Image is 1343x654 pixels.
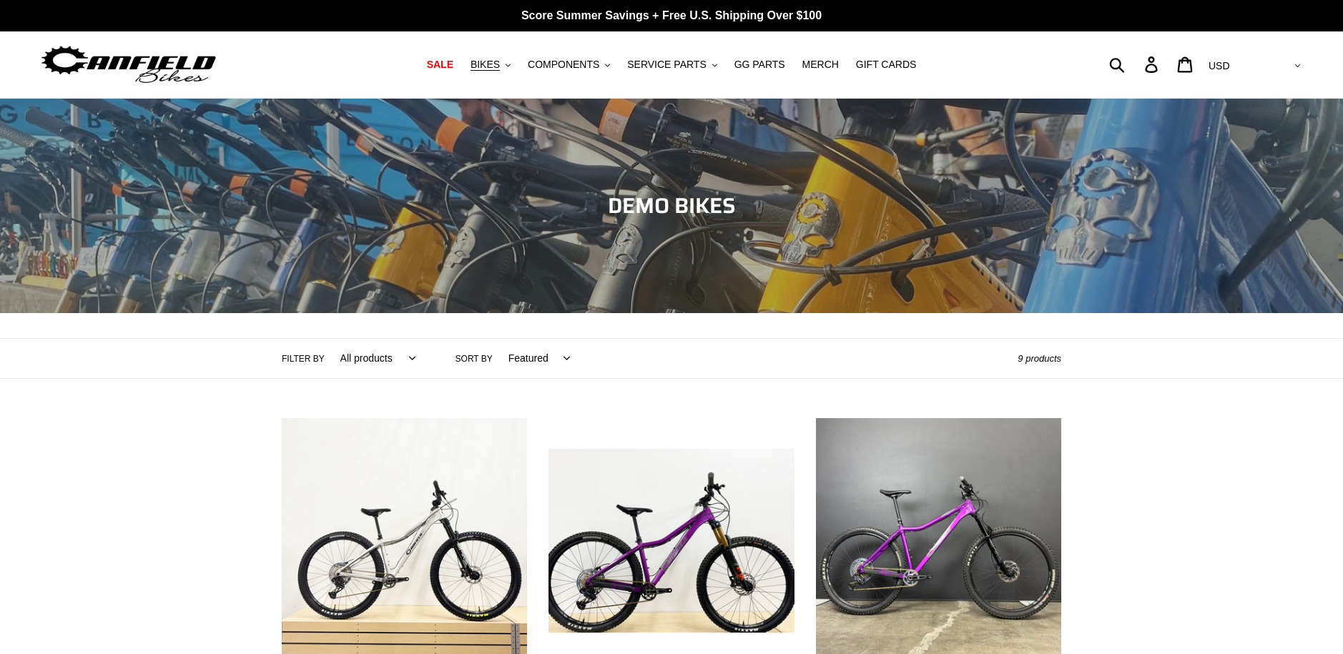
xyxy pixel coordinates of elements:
span: COMPONENTS [528,59,599,71]
span: GG PARTS [734,59,785,71]
a: GG PARTS [727,55,792,74]
span: 9 products [1018,353,1061,364]
label: Filter by [282,352,325,365]
a: SALE [420,55,461,74]
span: DEMO BIKES [608,189,736,222]
a: GIFT CARDS [849,55,924,74]
span: MERCH [802,59,839,71]
button: SERVICE PARTS [620,55,724,74]
span: SERVICE PARTS [627,59,706,71]
button: BIKES [463,55,518,74]
button: COMPONENTS [521,55,617,74]
img: Canfield Bikes [39,42,218,87]
a: MERCH [795,55,846,74]
input: Search [1117,49,1153,80]
span: SALE [427,59,453,71]
span: GIFT CARDS [856,59,917,71]
label: Sort by [456,352,493,365]
span: BIKES [471,59,500,71]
